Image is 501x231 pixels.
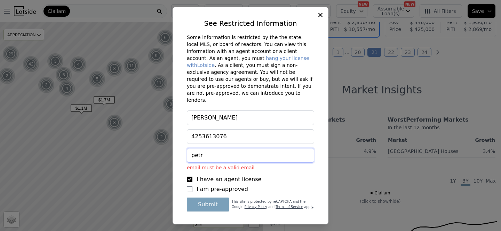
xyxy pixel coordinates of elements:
input: email must be a valid email [187,148,314,163]
span: I am pre-approved [197,185,248,193]
div: Some information is restricted by the the state. local MLS, or board of reactors. You can view th... [187,31,314,103]
div: email must be a valid email [187,164,314,171]
input: Full Name [187,110,314,125]
input: I have an agent license [187,177,192,182]
h3: See Restricted Information [187,18,314,28]
div: This site is protected by reCAPTCHA and the Google and apply. [232,193,314,216]
input: I am pre-approved [187,186,192,192]
a: Privacy Policy [245,205,267,209]
button: Submit [187,198,229,211]
input: Phone Number [187,129,314,144]
span: I have an agent license [197,175,261,184]
a: Terms of Service [276,205,303,209]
